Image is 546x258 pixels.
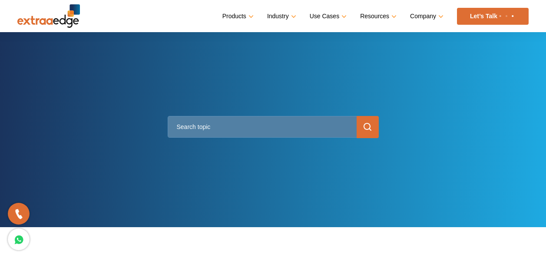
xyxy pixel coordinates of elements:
a: Resources [360,10,395,23]
input: submit [357,116,379,138]
a: Let’s Talk [457,8,529,25]
a: Industry [267,10,295,23]
input: Search topic [168,116,379,138]
a: Company [410,10,442,23]
a: Products [222,10,252,23]
a: Use Cases [310,10,345,23]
